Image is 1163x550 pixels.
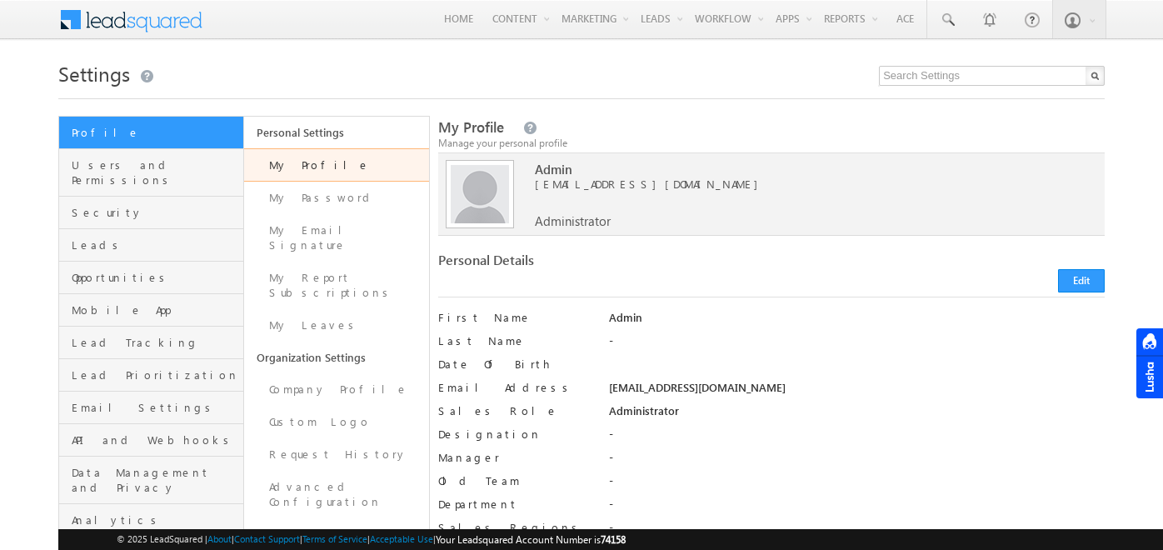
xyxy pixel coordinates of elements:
a: My Leaves [244,309,429,342]
div: - [609,333,1105,357]
label: Sales Regions [438,520,592,535]
a: Advanced Configuration [244,471,429,518]
a: API and Webhooks [59,424,243,457]
span: Email Settings [72,400,239,415]
span: 74158 [601,533,626,546]
a: Terms of Service [302,533,367,544]
label: Old Team [438,473,592,488]
label: Date Of Birth [438,357,592,372]
a: My Report Subscriptions [244,262,429,309]
span: Data Management and Privacy [72,465,239,495]
span: Profile [72,125,239,140]
a: Lead Prioritization [59,359,243,392]
a: Organization Settings [244,342,429,373]
a: My Password [244,182,429,214]
a: My Email Signature [244,214,429,262]
a: Contact Support [234,533,300,544]
div: Personal Details [438,252,763,276]
div: Manage your personal profile [438,136,1105,151]
label: Department [438,497,592,512]
label: Designation [438,427,592,442]
a: Email Settings [59,392,243,424]
label: Sales Role [438,403,592,418]
span: Mobile App [72,302,239,317]
label: Manager [438,450,592,465]
span: Lead Prioritization [72,367,239,382]
span: Analytics [72,512,239,527]
div: Administrator [609,403,1105,427]
a: Custom Logo [244,406,429,438]
a: Request History [244,438,429,471]
div: [EMAIL_ADDRESS][DOMAIN_NAME] [609,380,1105,403]
input: Search Settings [879,66,1105,86]
a: Personal Settings [244,117,429,148]
a: Company Profile [244,373,429,406]
label: First Name [438,310,592,325]
a: Security [59,197,243,229]
label: Last Name [438,333,592,348]
a: Users and Permissions [59,149,243,197]
a: Opportunities [59,262,243,294]
span: API and Webhooks [72,432,239,447]
a: About [207,533,232,544]
label: Email Address [438,380,592,395]
a: Leads [59,229,243,262]
a: Lead Tracking [59,327,243,359]
div: - [609,497,1105,520]
div: - [609,520,1105,543]
span: © 2025 LeadSquared | | | | | [117,532,626,547]
span: Your Leadsquared Account Number is [436,533,626,546]
span: Settings [58,60,130,87]
a: Data Management and Privacy [59,457,243,504]
span: Leads [72,237,239,252]
a: My Profile [244,148,429,182]
a: Billing and Usage [244,518,429,550]
a: Mobile App [59,294,243,327]
div: Admin [609,310,1105,333]
span: Admin [535,162,1068,177]
a: Profile [59,117,243,149]
span: [EMAIL_ADDRESS][DOMAIN_NAME] [535,177,1068,192]
span: My Profile [438,117,504,137]
span: Administrator [535,213,611,228]
div: - [609,450,1105,473]
span: Lead Tracking [72,335,239,350]
span: Security [72,205,239,220]
a: Acceptable Use [370,533,433,544]
a: Analytics [59,504,243,537]
span: Opportunities [72,270,239,285]
div: - [609,427,1105,450]
span: Users and Permissions [72,157,239,187]
div: - [609,473,1105,497]
button: Edit [1058,269,1105,292]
